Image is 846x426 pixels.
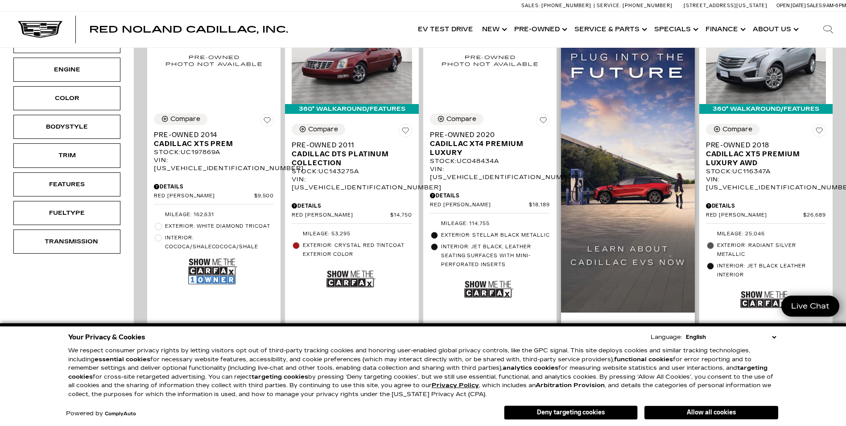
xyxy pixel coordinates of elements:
[154,193,274,200] a: Red [PERSON_NAME] $9,500
[503,364,558,372] strong: analytics cookies
[570,12,650,47] a: Service & Parts
[650,12,701,47] a: Specials
[701,12,748,47] a: Finance
[95,356,150,363] strong: essential cookies
[13,115,120,139] div: BodystyleBodystyle
[510,12,570,47] a: Pre-Owned
[478,12,510,47] a: New
[541,3,591,8] span: [PHONE_NUMBER]
[188,255,237,288] img: Show Me the CARFAX 1-Owner Badge
[536,113,550,130] button: Save Vehicle
[13,172,120,196] div: FeaturesFeatures
[464,273,513,305] img: Show Me the CARFAX Badge
[430,202,529,209] span: Red [PERSON_NAME]
[446,115,476,123] div: Compare
[807,3,823,8] span: Sales:
[699,104,833,114] div: 360° WalkAround/Features
[504,405,638,420] button: Deny targeting cookies
[441,242,550,269] span: Interior: Jet Black, Leather seating surfaces with mini-perforated inserts
[430,157,550,165] div: Stock : UC048434A
[803,212,826,219] span: $26,689
[154,193,254,200] span: Red [PERSON_NAME]
[292,14,412,104] img: 2011 Cadillac DTS Platinum Collection
[706,175,826,192] div: VIN: [US_VEHICLE_IDENTIFICATION_NUMBER]
[399,124,412,141] button: Save Vehicle
[292,228,412,240] li: Mileage: 53,295
[614,356,673,363] strong: functional cookies
[45,150,89,160] div: Trim
[165,234,274,251] span: Interior: Cococa/ShaleCococa/Shale
[706,212,804,219] span: Red [PERSON_NAME]
[748,12,801,47] a: About Us
[45,93,89,103] div: Color
[170,115,200,123] div: Compare
[430,14,550,107] img: 2020 Cadillac XT4 Premium Luxury
[430,113,483,125] button: Compare Vehicle
[413,12,478,47] a: EV Test Drive
[430,202,550,209] a: Red [PERSON_NAME] $18,189
[717,262,826,280] span: Interior: Jet Black Leather Interior
[45,65,89,75] div: Engine
[722,125,752,134] div: Compare
[706,141,819,150] span: Pre-Owned 2018
[45,208,89,218] div: Fueltype
[13,230,120,254] div: TransmissionTransmission
[68,364,768,380] strong: targeting cookies
[89,24,288,35] span: Red Noland Cadillac, Inc.
[13,86,120,110] div: ColorColor
[529,202,550,209] span: $18,189
[285,104,418,114] div: 360° WalkAround/Features
[154,148,274,156] div: Stock : UC197869A
[45,180,89,189] div: Features
[68,347,778,399] p: We respect consumer privacy rights by letting visitors opt out of third-party tracking cookies an...
[308,125,338,134] div: Compare
[651,334,682,340] div: Language:
[706,150,819,167] span: Cadillac XT5 Premium Luxury AWD
[717,241,826,259] span: Exterior: Radiant Silver Metallic
[823,3,846,8] span: 9 AM-6 PM
[787,301,834,311] span: Live Chat
[390,212,412,219] span: $14,750
[13,143,120,167] div: TrimTrim
[292,167,412,175] div: Stock : UC143275A
[292,124,345,135] button: Compare Vehicle
[441,231,550,240] span: Exterior: Stellar Black Metallic
[154,113,207,125] button: Compare Vehicle
[45,237,89,246] div: Transmission
[521,3,594,8] a: Sales: [PHONE_NUMBER]
[706,228,826,240] li: Mileage: 25,046
[154,139,267,148] span: Cadillac XTS PREM
[154,183,274,191] div: Pricing Details - Pre-Owned 2014 Cadillac XTS PREM
[430,130,543,139] span: Pre-Owned 2020
[260,113,274,130] button: Save Vehicle
[165,222,274,231] span: Exterior: White Diamond Tricoat
[154,130,274,148] a: Pre-Owned 2014Cadillac XTS PREM
[292,141,412,167] a: Pre-Owned 2011Cadillac DTS Platinum Collection
[292,141,405,150] span: Pre-Owned 2011
[430,218,550,230] li: Mileage: 114,755
[254,193,274,200] span: $9,500
[813,124,826,141] button: Save Vehicle
[536,382,605,389] strong: Arbitration Provision
[105,411,136,417] a: ComplyAuto
[594,3,675,8] a: Service: [PHONE_NUMBER]
[89,25,288,34] a: Red Noland Cadillac, Inc.
[430,130,550,157] a: Pre-Owned 2020Cadillac XT4 Premium Luxury
[706,202,826,210] div: Pricing Details - Pre-Owned 2018 Cadillac XT5 Premium Luxury AWD
[13,58,120,82] div: EngineEngine
[13,201,120,225] div: FueltypeFueltype
[644,406,778,419] button: Allow all cookies
[432,382,479,389] a: Privacy Policy
[154,209,274,221] li: Mileage: 162,631
[623,3,673,8] span: [PHONE_NUMBER]
[292,212,412,219] a: Red [PERSON_NAME] $14,750
[430,192,550,200] div: Pricing Details - Pre-Owned 2020 Cadillac XT4 Premium Luxury
[292,150,405,167] span: Cadillac DTS Platinum Collection
[430,165,550,181] div: VIN: [US_VEHICLE_IDENTIFICATION_NUMBER]
[45,122,89,132] div: Bodystyle
[684,333,778,342] select: Language Select
[776,3,806,8] span: Open [DATE]
[154,156,274,172] div: VIN: [US_VEHICLE_IDENTIFICATION_NUMBER]
[292,175,412,192] div: VIN: [US_VEHICLE_IDENTIFICATION_NUMBER]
